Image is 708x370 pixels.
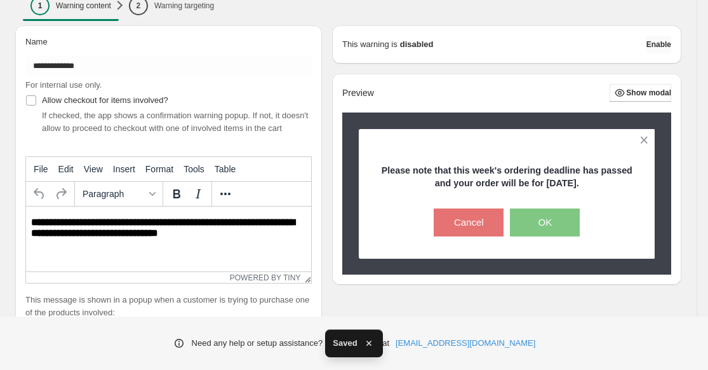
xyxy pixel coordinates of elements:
span: For internal use only. [25,80,102,90]
button: More... [215,183,236,205]
span: Saved [333,337,357,350]
span: Show modal [626,88,671,98]
iframe: Rich Text Area [26,207,311,271]
p: Warning targeting [154,1,214,11]
div: Resize [300,272,311,283]
button: OK [510,209,580,236]
button: Cancel [434,209,504,236]
button: Enable [646,36,671,53]
span: Edit [58,164,74,174]
span: Paragraph [83,189,145,199]
button: Bold [166,183,187,205]
button: Formats [77,183,160,205]
p: This warning is [342,38,397,51]
p: Warning content [56,1,111,11]
button: Italic [187,183,209,205]
span: Allow checkout for items involved? [42,95,168,105]
span: Name [25,37,48,46]
button: Show modal [610,84,671,102]
strong: disabled [400,38,434,51]
span: File [34,164,48,174]
span: View [84,164,103,174]
span: Format [145,164,173,174]
h2: Preview [342,88,374,99]
span: Insert [113,164,135,174]
strong: Please note that this week's ordering deadline has passed and your order will be for [DATE]. [382,165,632,188]
span: Table [215,164,236,174]
p: This message is shown in a popup when a customer is trying to purchase one of the products involved: [25,294,312,319]
button: Redo [50,183,72,205]
a: Powered by Tiny [230,273,301,282]
a: [EMAIL_ADDRESS][DOMAIN_NAME] [396,337,535,350]
span: If checked, the app shows a confirmation warning popup. If not, it doesn't allow to proceed to ch... [42,111,308,133]
span: Tools [184,164,204,174]
span: Enable [646,39,671,50]
button: Undo [29,183,50,205]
